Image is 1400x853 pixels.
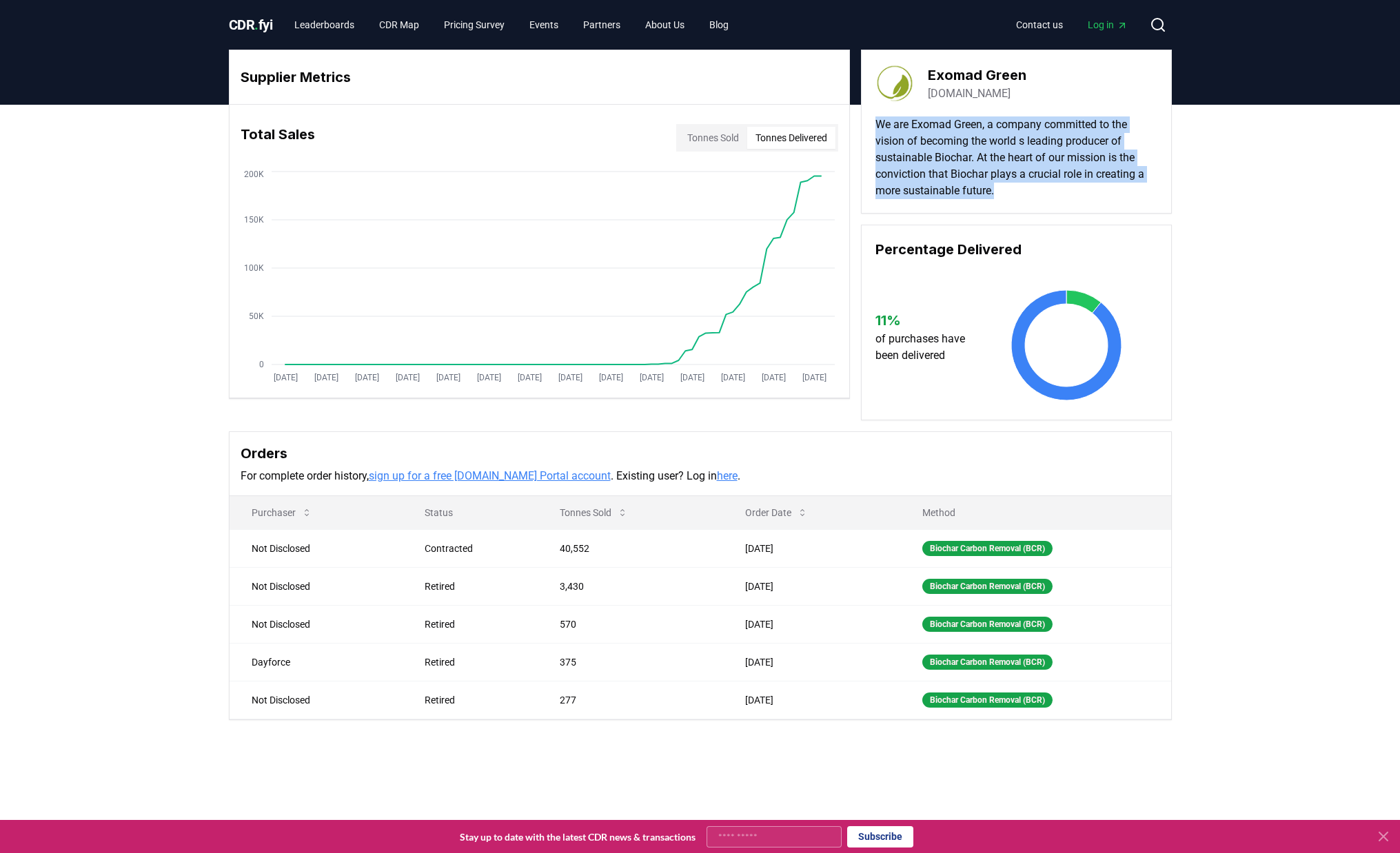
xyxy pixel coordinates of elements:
[922,579,1053,594] div: Biochar Carbon Removal (BCR)
[425,693,526,707] div: Retired
[273,373,297,382] tspan: [DATE]
[928,65,1026,85] h3: Exomad Green
[249,311,264,321] tspan: 50K
[230,643,403,681] td: Dayforce
[518,12,569,37] a: Events
[802,373,826,382] tspan: [DATE]
[928,85,1011,102] a: [DOMAIN_NAME]
[538,643,724,681] td: 375
[538,605,724,643] td: 570
[679,127,747,149] button: Tonnes Sold
[723,605,900,643] td: [DATE]
[639,373,663,382] tspan: [DATE]
[875,310,978,331] h3: 11 %
[230,529,403,567] td: Not Disclosed
[922,541,1053,556] div: Biochar Carbon Removal (BCR)
[1005,12,1139,37] nav: Main
[368,12,430,37] a: CDR Map
[875,116,1157,199] p: We are Exomad Green, a company committed to the vision of becoming the world s leading producer o...
[538,529,724,567] td: 40,552
[425,579,526,593] div: Retired
[241,443,1160,464] h3: Orders
[723,681,900,719] td: [DATE]
[875,239,1157,260] h3: Percentage Delivered
[244,169,264,179] tspan: 200K
[723,643,900,681] td: [DATE]
[634,12,696,37] a: About Us
[922,617,1053,632] div: Biochar Carbon Removal (BCR)
[259,360,264,369] tspan: 0
[244,215,264,225] tspan: 150K
[425,542,526,555] div: Contracted
[283,12,740,37] nav: Main
[911,506,1159,520] p: Method
[549,499,639,526] button: Tonnes Sold
[720,373,744,382] tspan: [DATE]
[230,681,403,719] td: Not Disclosed
[436,373,460,382] tspan: [DATE]
[922,692,1053,708] div: Biochar Carbon Removal (BCR)
[425,617,526,631] div: Retired
[538,567,724,605] td: 3,430
[723,567,900,605] td: [DATE]
[476,373,500,382] tspan: [DATE]
[241,67,838,88] h3: Supplier Metrics
[244,263,264,273] tspan: 100K
[414,506,526,520] p: Status
[230,567,403,605] td: Not Disclosed
[698,12,740,37] a: Blog
[1005,12,1074,37] a: Contact us
[922,655,1053,670] div: Biochar Carbon Removal (BCR)
[747,127,835,149] button: Tonnes Delivered
[425,655,526,669] div: Retired
[229,15,273,34] a: CDR.fyi
[517,373,541,382] tspan: [DATE]
[717,469,738,482] a: here
[558,373,582,382] tspan: [DATE]
[538,681,724,719] td: 277
[395,373,419,382] tspan: [DATE]
[1088,18,1128,32] span: Log in
[283,12,365,37] a: Leaderboards
[354,373,378,382] tspan: [DATE]
[680,373,704,382] tspan: [DATE]
[572,12,631,37] a: Partners
[875,331,978,364] p: of purchases have been delivered
[875,64,914,103] img: Exomad Green-logo
[369,469,611,482] a: sign up for a free [DOMAIN_NAME] Portal account
[598,373,622,382] tspan: [DATE]
[723,529,900,567] td: [DATE]
[433,12,516,37] a: Pricing Survey
[229,17,273,33] span: CDR fyi
[241,468,1160,484] p: For complete order history, . Existing user? Log in .
[254,17,258,33] span: .
[734,499,819,526] button: Order Date
[314,373,338,382] tspan: [DATE]
[761,373,785,382] tspan: [DATE]
[241,499,323,526] button: Purchaser
[1077,12,1139,37] a: Log in
[230,605,403,643] td: Not Disclosed
[241,124,315,152] h3: Total Sales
